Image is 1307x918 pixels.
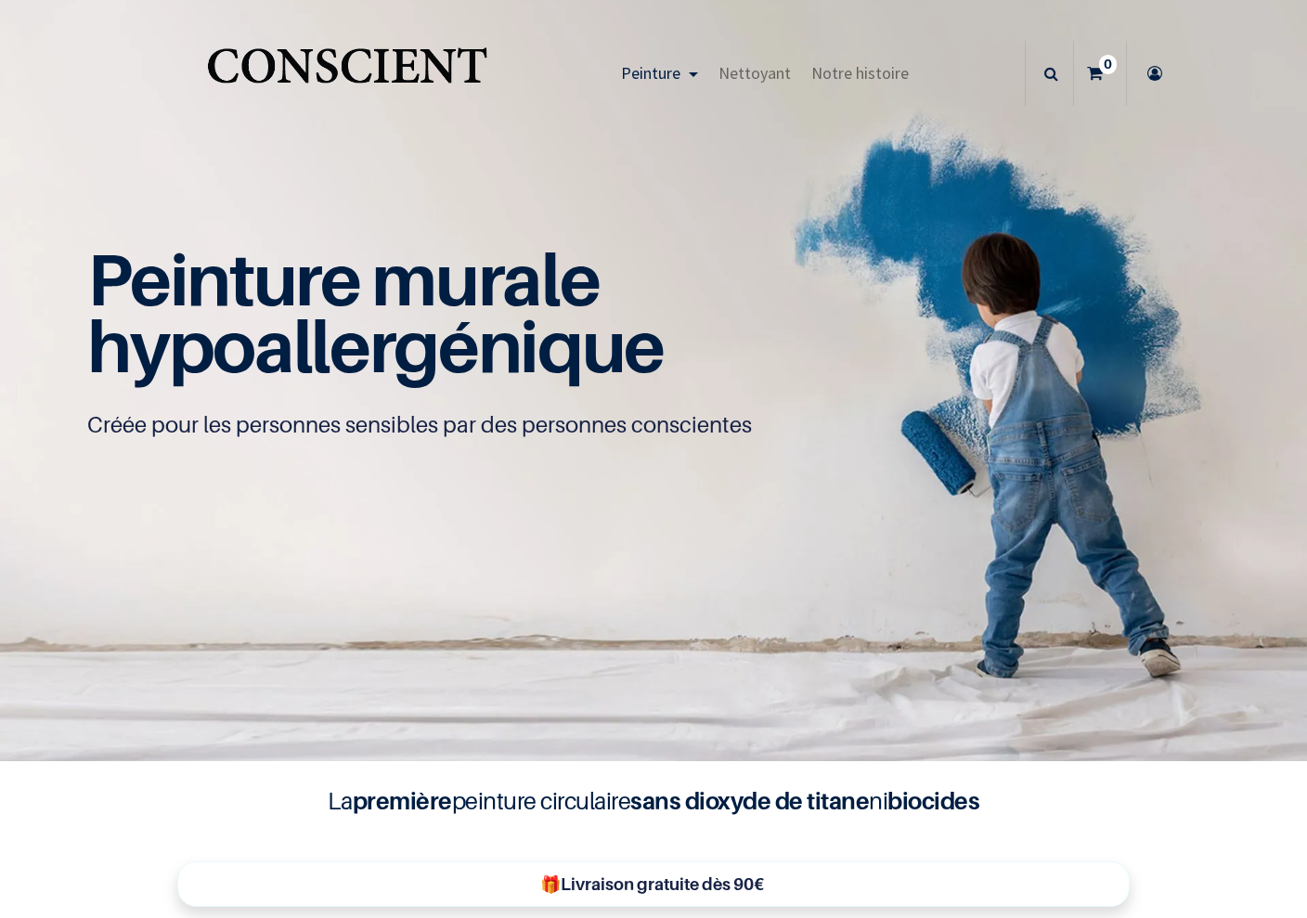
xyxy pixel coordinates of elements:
b: 🎁Livraison gratuite dès 90€ [540,874,764,894]
a: Peinture [611,41,708,106]
span: Notre histoire [811,62,909,84]
sup: 0 [1099,55,1117,73]
span: Peinture [621,62,680,84]
h4: La peinture circulaire ni [282,783,1025,819]
b: première [353,786,452,815]
b: sans dioxyde de titane [630,786,869,815]
a: Logo of Conscient [203,37,490,110]
a: 0 [1074,41,1126,106]
p: Créée pour les personnes sensibles par des personnes conscientes [87,410,1219,440]
span: Peinture murale [87,236,599,322]
span: hypoallergénique [87,303,664,389]
img: Conscient [203,37,490,110]
b: biocides [887,786,979,815]
span: Nettoyant [718,62,791,84]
